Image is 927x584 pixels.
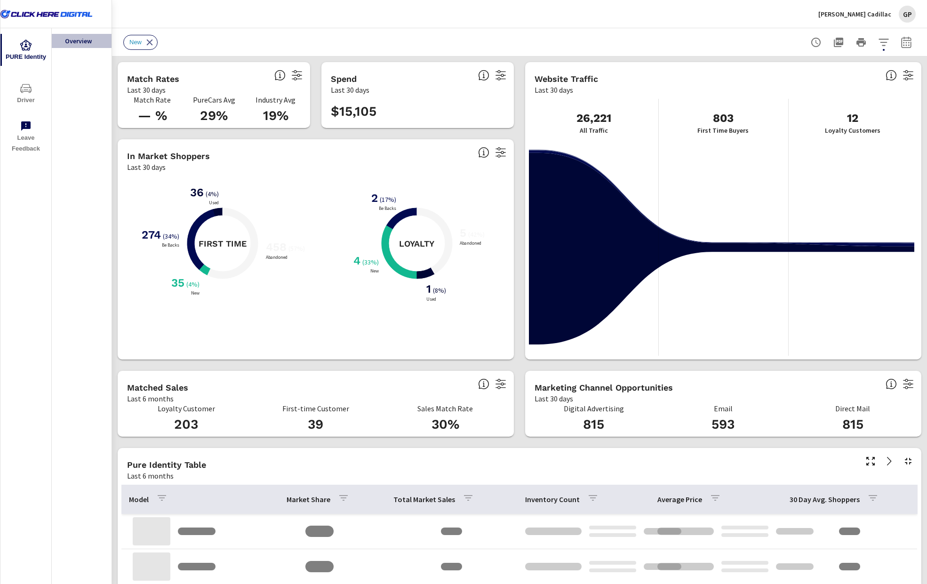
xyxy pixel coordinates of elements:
[424,297,438,302] p: Used
[468,230,487,239] p: ( 42% )
[535,404,653,413] p: Digital Advertising
[3,83,48,106] span: Driver
[127,393,174,404] p: Last 6 months
[525,495,580,504] p: Inventory Count
[160,243,181,248] p: Be Backs
[874,33,893,52] button: Apply Filters
[169,276,184,289] h3: 35
[433,286,448,295] p: ( 8% )
[199,238,247,249] h5: First Time
[287,495,330,504] p: Market Share
[127,74,179,84] h5: Match Rates
[65,36,104,46] p: Overview
[163,232,181,240] p: ( 34% )
[478,147,489,158] span: Loyalty: Matched has purchased from the dealership before and has exhibited a preference through ...
[0,28,51,158] div: nav menu
[386,404,504,413] p: Sales Match Rate
[535,383,673,392] h5: Marketing Channel Opportunities
[829,33,848,52] button: "Export Report to PDF"
[535,84,573,96] p: Last 30 days
[127,151,210,161] h5: In Market Shoppers
[331,74,357,84] h5: Spend
[424,282,431,296] h3: 1
[189,291,201,296] p: New
[380,195,398,204] p: ( 17% )
[52,34,112,48] div: Overview
[393,495,455,504] p: Total Market Sales
[535,74,598,84] h5: Website Traffic
[331,84,369,96] p: Last 30 days
[794,416,912,432] h3: 815
[818,10,891,18] p: [PERSON_NAME] Cadillac
[127,404,245,413] p: Loyalty Customer
[790,495,860,504] p: 30 Day Avg. Shoppers
[664,416,782,432] h3: 593
[535,393,573,404] p: Last 30 days
[901,454,916,469] button: Minimize Widget
[852,33,871,52] button: Print Report
[478,70,489,81] span: Total PureCars DigAdSpend. Data sourced directly from the Ad Platforms. Non-Purecars DigAd client...
[186,280,201,288] p: ( 4% )
[794,404,912,413] p: Direct Mail
[863,454,878,469] button: Make Fullscreen
[897,33,916,52] button: Select Date Range
[377,206,398,211] p: Be Backs
[3,120,48,154] span: Leave Feedback
[458,241,483,246] p: Abandoned
[189,96,239,104] p: PureCars Avg
[127,383,188,392] h5: Matched Sales
[264,255,289,260] p: Abandoned
[256,404,375,413] p: First-time Customer
[369,192,378,205] h3: 2
[256,416,375,432] h3: 39
[331,104,376,120] h3: $15,105
[250,108,301,124] h3: 19%
[664,404,782,413] p: Email
[127,470,174,481] p: Last 6 months
[362,258,381,266] p: ( 33% )
[886,70,897,81] span: All traffic is the data we start with. It’s unique personas over a 30-day period. We don’t consid...
[188,186,204,199] h3: 36
[352,254,360,267] h3: 4
[535,416,653,432] h3: 815
[882,454,897,469] a: See more details in report
[478,378,489,390] span: Loyalty: Matches that have purchased from the dealership before and purchased within the timefram...
[886,378,897,390] span: Matched shoppers that can be exported to each channel type. This is targetable traffic.
[127,108,177,124] h3: — %
[657,495,702,504] p: Average Price
[458,226,466,240] h3: 5
[127,161,166,173] p: Last 30 days
[206,190,221,198] p: ( 4% )
[127,460,206,470] h5: Pure Identity Table
[368,269,381,273] p: New
[399,238,434,249] h5: Loyalty
[264,240,287,254] h3: 458
[127,96,177,104] p: Match Rate
[189,108,239,124] h3: 29%
[127,84,166,96] p: Last 30 days
[207,200,221,205] p: Used
[123,35,158,50] div: New
[3,40,48,63] span: PURE Identity
[127,416,245,432] h3: 203
[386,416,504,432] h3: 30%
[288,244,307,253] p: ( 57% )
[129,495,149,504] p: Model
[274,70,286,81] span: Match rate: % of Identifiable Traffic. Pure Identity avg: Avg match rate of all PURE Identity cus...
[899,6,916,23] div: GP
[140,228,161,241] h3: 274
[124,39,147,46] span: New
[250,96,301,104] p: Industry Avg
